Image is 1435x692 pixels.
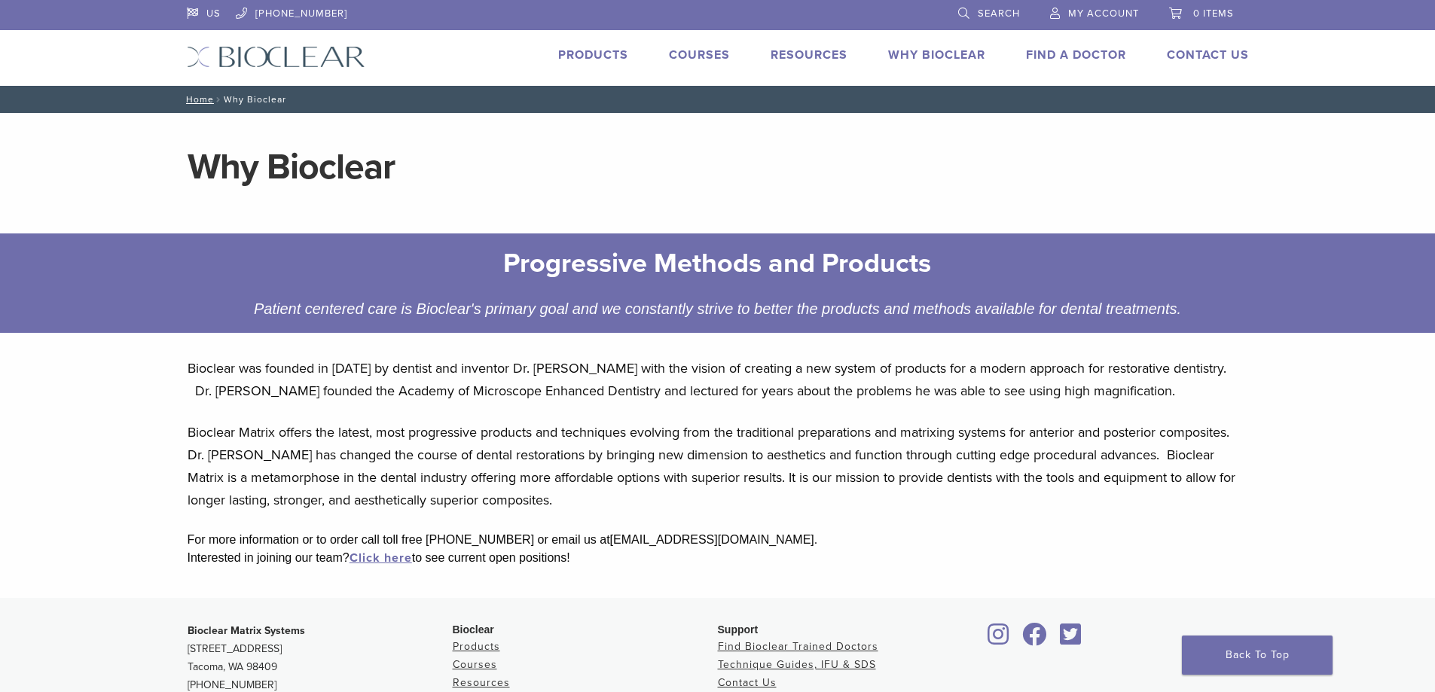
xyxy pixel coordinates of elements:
a: Resources [453,676,510,689]
a: Courses [453,658,497,671]
a: Home [182,94,214,105]
span: / [214,96,224,103]
a: Bioclear [1018,632,1052,647]
a: Why Bioclear [888,47,985,62]
div: Patient centered care is Bioclear's primary goal and we constantly strive to better the products ... [240,297,1196,321]
a: Courses [669,47,730,62]
a: Products [453,640,500,653]
span: Search [978,8,1020,20]
a: Contact Us [1167,47,1249,62]
a: Bioclear [983,632,1015,647]
span: Support [718,623,759,636]
a: Resources [771,47,847,62]
a: Click here [350,550,412,565]
a: Find Bioclear Trained Doctors [718,640,878,653]
span: My Account [1068,8,1139,20]
h2: Progressive Methods and Products [251,245,1185,282]
img: Bioclear [187,46,365,68]
div: For more information or to order call toll free [PHONE_NUMBER] or email us at [EMAIL_ADDRESS][DOM... [188,531,1248,549]
strong: Bioclear Matrix Systems [188,624,305,637]
a: Contact Us [718,676,777,689]
span: 0 items [1193,8,1234,20]
a: Products [558,47,628,62]
p: Bioclear Matrix offers the latest, most progressive products and techniques evolving from the tra... [188,421,1248,511]
a: Technique Guides, IFU & SDS [718,658,876,671]
a: Find A Doctor [1026,47,1126,62]
p: Bioclear was founded in [DATE] by dentist and inventor Dr. [PERSON_NAME] with the vision of creat... [188,357,1248,402]
a: Back To Top [1182,636,1333,675]
a: Bioclear [1055,632,1087,647]
h1: Why Bioclear [188,149,1248,185]
div: Interested in joining our team? to see current open positions! [188,549,1248,567]
nav: Why Bioclear [176,86,1260,113]
span: Bioclear [453,623,494,636]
